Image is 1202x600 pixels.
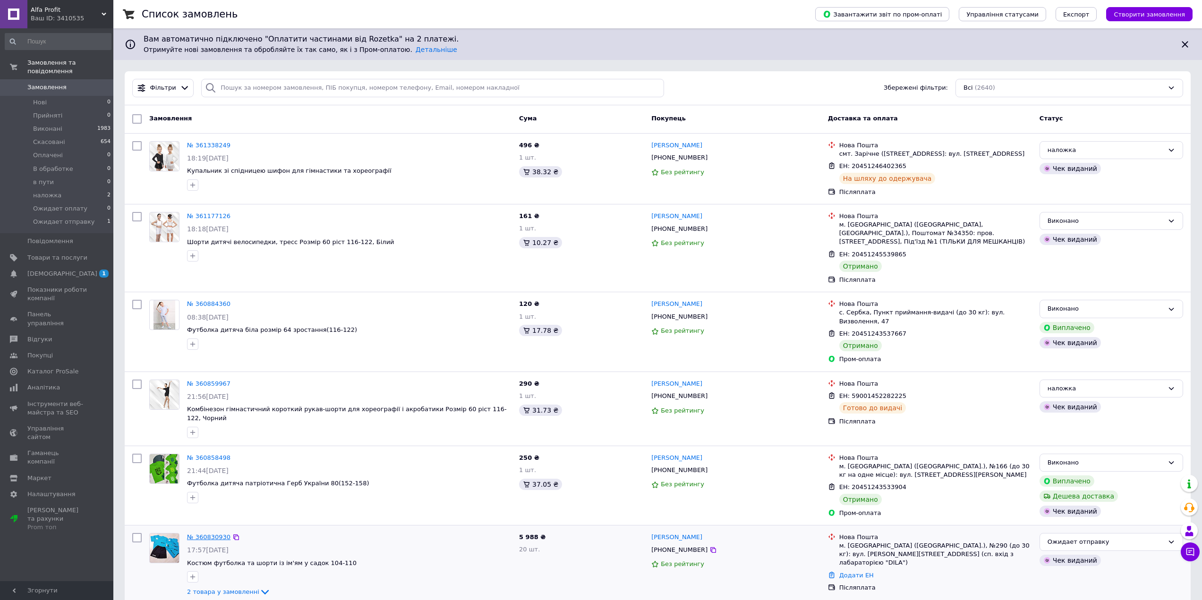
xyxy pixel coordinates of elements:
[149,212,179,242] a: Фото товару
[519,380,539,387] span: 290 ₴
[651,115,686,122] span: Покупець
[187,225,229,233] span: 18:18[DATE]
[839,462,1032,479] div: м. [GEOGRAPHIC_DATA] ([GEOGRAPHIC_DATA].), №166 (до 30 кг на одне місце): вул. [STREET_ADDRESS][P...
[416,46,457,53] a: Детальніше
[27,506,87,532] span: [PERSON_NAME] та рахунки
[187,238,394,245] span: Шорти дитячі велосипедки, тресс Розмір 60 ріст 116-122, Білий
[31,14,113,23] div: Ваш ID: 3410535
[839,340,882,351] div: Отримано
[975,84,995,91] span: (2640)
[187,467,229,474] span: 21:44[DATE]
[187,588,259,595] span: 2 товара у замовленні
[1040,115,1063,122] span: Статус
[1048,216,1164,226] div: Виконано
[33,165,73,173] span: В обработке
[27,335,52,344] span: Відгуки
[649,152,709,164] div: [PHONE_NUMBER]
[651,454,702,463] a: [PERSON_NAME]
[649,223,709,235] div: [PHONE_NUMBER]
[1097,10,1193,17] a: Створити замовлення
[1048,537,1164,547] div: Ожидает отправку
[149,533,179,563] a: Фото товару
[1048,384,1164,394] div: наложка
[661,327,704,334] span: Без рейтингу
[33,191,61,200] span: наложка
[201,79,664,97] input: Пошук за номером замовлення, ПІБ покупця, номером телефону, Email, номером накладної
[153,300,176,330] img: Фото товару
[33,204,87,213] span: Ожидает оплату
[839,483,906,490] span: ЕН: 20451243533904
[33,98,47,107] span: Нові
[1040,555,1101,566] div: Чек виданий
[839,509,1032,517] div: Пром-оплата
[519,154,536,161] span: 1 шт.
[1114,11,1185,18] span: Створити замовлення
[149,115,192,122] span: Замовлення
[963,84,973,93] span: Всі
[519,466,536,473] span: 1 шт.
[839,454,1032,462] div: Нова Пошта
[33,111,62,120] span: Прийняті
[27,237,73,245] span: Повідомлення
[27,383,60,392] span: Аналітика
[27,59,113,76] span: Замовлення та повідомлення
[839,150,1032,158] div: смт. Зарічне ([STREET_ADDRESS]: вул. [STREET_ADDRESS]
[107,151,111,160] span: 0
[187,480,369,487] a: Футболка дитяча патріотична Герб України 80(152-158)
[187,406,507,422] a: Комбінезон гімнастичний короткий рукав-шорти для хореографії і акробатики Розмір 60 ріст 116-122,...
[27,83,67,92] span: Замовлення
[149,141,179,171] a: Фото товару
[27,310,87,327] span: Панель управління
[839,541,1032,567] div: м. [GEOGRAPHIC_DATA] ([GEOGRAPHIC_DATA].), №290 (до 30 кг): вул. [PERSON_NAME][STREET_ADDRESS] (с...
[519,405,562,416] div: 31.73 ₴
[33,218,95,226] span: Ожидает отправку
[839,261,882,272] div: Отримано
[1056,7,1097,21] button: Експорт
[27,424,87,441] span: Управління сайтом
[5,33,111,50] input: Пошук
[187,380,230,387] a: № 360859967
[150,212,179,242] img: Фото товару
[661,239,704,246] span: Без рейтингу
[839,533,1032,541] div: Нова Пошта
[519,325,562,336] div: 17.78 ₴
[33,151,63,160] span: Оплачені
[101,138,111,146] span: 654
[884,84,948,93] span: Збережені фільтри:
[149,454,179,484] a: Фото товару
[107,178,111,186] span: 0
[1040,322,1094,333] div: Виплачено
[1048,145,1164,155] div: наложка
[187,326,357,333] span: Футболка дитяча біла розмір 64 зростання(116-122)
[187,212,230,220] a: № 361177126
[107,218,111,226] span: 1
[839,188,1032,196] div: Післяплата
[651,300,702,309] a: [PERSON_NAME]
[519,533,546,541] span: 5 988 ₴
[99,270,109,278] span: 1
[187,559,357,566] a: Костюм футболка та шорти із ім'ям у садок 104-110
[33,125,62,133] span: Виконані
[1040,506,1101,517] div: Чек виданий
[519,546,540,553] span: 20 шт.
[839,572,874,579] a: Додати ЕН
[187,393,229,400] span: 21:56[DATE]
[1040,401,1101,413] div: Чек виданий
[1040,490,1118,502] div: Дешева доставка
[27,400,87,417] span: Інструменти веб-майстра та SEO
[149,300,179,330] a: Фото товару
[97,125,111,133] span: 1983
[519,313,536,320] span: 1 шт.
[649,311,709,323] div: [PHONE_NUMBER]
[187,154,229,162] span: 18:19[DATE]
[1106,7,1193,21] button: Створити замовлення
[187,167,392,174] a: Купальник зі спідницею шифон для гімнастики та хореографії
[519,479,562,490] div: 37.05 ₴
[519,142,539,149] span: 496 ₴
[107,111,111,120] span: 0
[815,7,949,21] button: Завантажити звіт по пром-оплаті
[651,212,702,221] a: [PERSON_NAME]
